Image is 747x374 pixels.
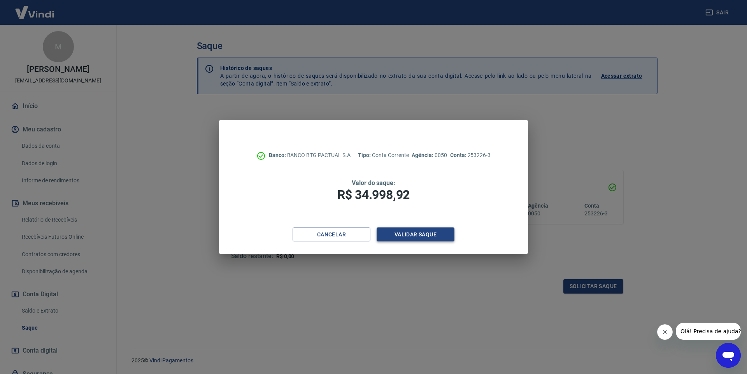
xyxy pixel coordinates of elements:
[5,5,65,12] span: Olá! Precisa de ajuda?
[293,227,370,242] button: Cancelar
[377,227,454,242] button: Validar saque
[358,151,409,159] p: Conta Corrente
[412,152,435,158] span: Agência:
[269,152,287,158] span: Banco:
[676,323,741,340] iframe: Mensagem da empresa
[716,343,741,368] iframe: Botão para abrir a janela de mensagens
[337,187,410,202] span: R$ 34.998,92
[450,152,468,158] span: Conta:
[269,151,352,159] p: BANCO BTG PACTUAL S.A.
[358,152,372,158] span: Tipo:
[352,179,395,187] span: Valor do saque:
[450,151,491,159] p: 253226-3
[657,324,673,340] iframe: Fechar mensagem
[412,151,447,159] p: 0050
